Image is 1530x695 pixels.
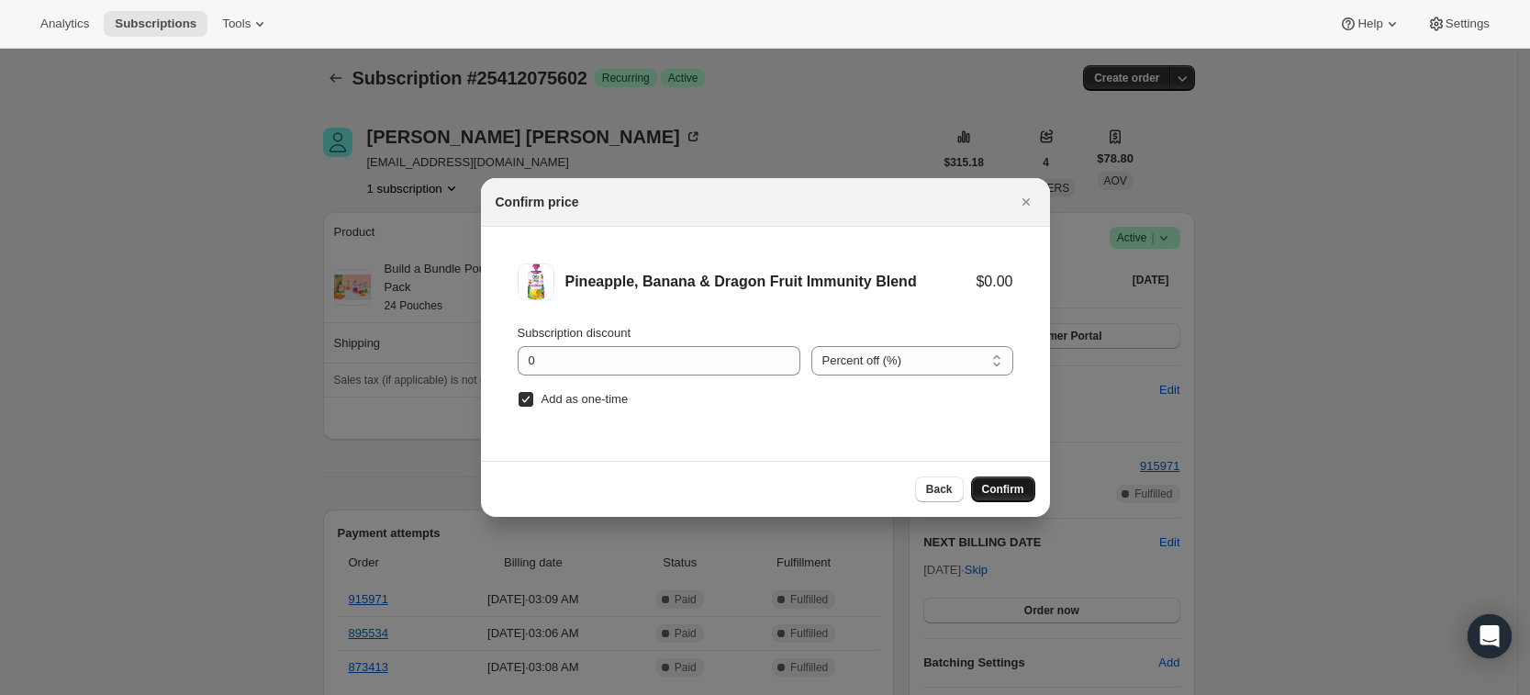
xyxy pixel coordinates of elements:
[971,476,1035,502] button: Confirm
[40,17,89,31] span: Analytics
[115,17,196,31] span: Subscriptions
[915,476,964,502] button: Back
[222,17,251,31] span: Tools
[496,193,579,211] h2: Confirm price
[1357,17,1382,31] span: Help
[926,482,953,497] span: Back
[518,326,631,340] span: Subscription discount
[1416,11,1501,37] button: Settings
[1468,614,1512,658] div: Open Intercom Messenger
[1013,189,1039,215] button: Close
[104,11,207,37] button: Subscriptions
[29,11,100,37] button: Analytics
[1446,17,1490,31] span: Settings
[211,11,280,37] button: Tools
[976,273,1012,291] div: $0.00
[542,392,629,406] span: Add as one-time
[565,273,977,291] div: Pineapple, Banana & Dragon Fruit Immunity Blend
[982,482,1024,497] span: Confirm
[1328,11,1412,37] button: Help
[518,263,554,300] img: Pineapple, Banana & Dragon Fruit Immunity Blend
